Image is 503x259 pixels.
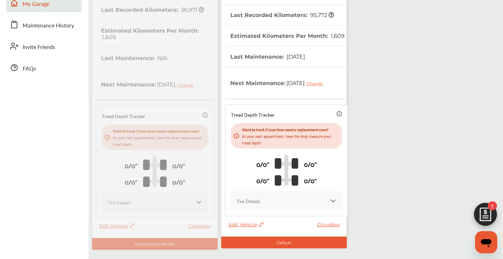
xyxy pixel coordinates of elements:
[229,222,264,228] span: Edit Vehicle
[330,33,345,39] span: 1,609
[23,43,55,52] span: Invite Friends
[23,64,36,73] span: FAQs
[275,154,298,186] img: tire_track_logo.b900bcbc.svg
[256,159,269,169] p: 0/0"
[230,5,334,25] th: Last Recorded Kilometers :
[317,222,343,228] a: Glovebox
[230,47,305,67] th: Last Maintenance :
[221,237,347,249] div: Default
[6,59,82,77] a: FAQs
[256,175,269,186] p: 0/0"
[231,110,274,118] p: Tread Depth Tracker
[6,37,82,55] a: Invite Friends
[285,74,328,92] span: [DATE]
[469,200,502,233] img: edit-cartIcon.11d11f9a.svg
[23,21,74,30] span: Maintenance History
[242,133,339,146] p: At your next appointment, have the shop measure your tread depth.
[330,198,337,204] img: KOKaJQAAAABJRU5ErkJggg==
[304,175,317,186] p: 0/0"
[230,26,345,46] th: Estimated Kilometers Per Month :
[304,159,317,169] p: 0/0"
[237,197,260,205] p: Tire Details
[6,16,82,34] a: Maintenance History
[488,201,497,210] span: 1
[230,67,328,99] th: Next Maintenance :
[286,53,305,60] span: [DATE]
[242,126,339,133] p: Want to track if your tires need a replacement soon?
[475,231,497,253] iframe: Button to launch messaging window
[306,81,326,86] div: Change
[309,12,334,18] span: 95,772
